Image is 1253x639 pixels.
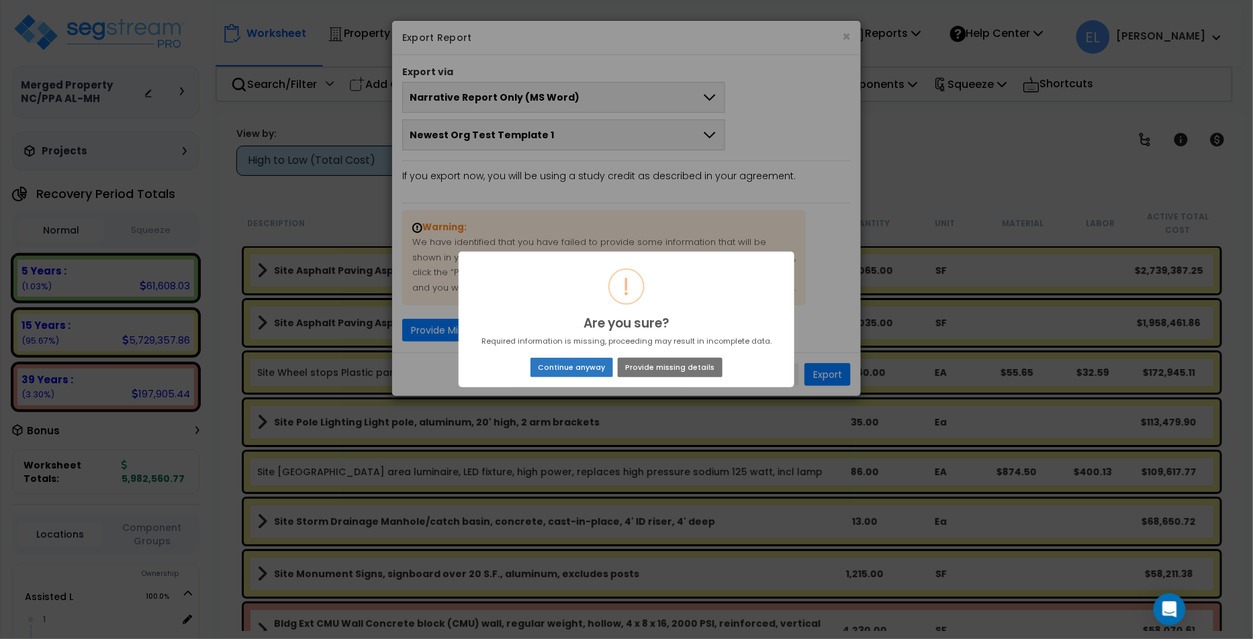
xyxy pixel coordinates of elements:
button: Continue anyway [530,358,613,377]
button: Provide missing details [618,358,723,377]
div: ! [623,270,631,303]
div: Required information is missing, proceeding may result in incomplete data. [479,336,774,347]
h2: Are you sure? [584,317,669,331]
div: Open Intercom Messenger [1154,593,1186,626]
